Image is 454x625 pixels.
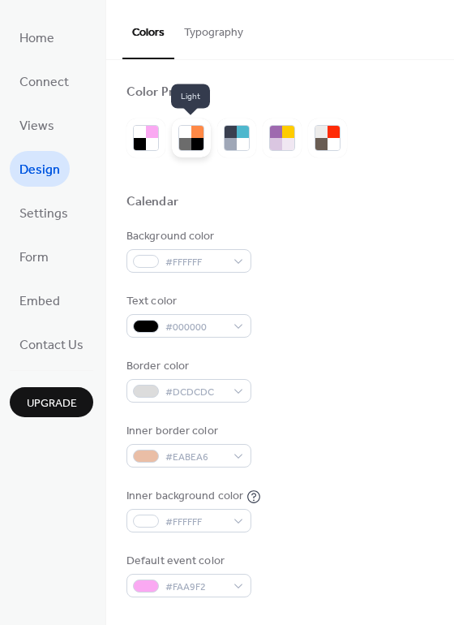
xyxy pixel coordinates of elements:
[165,254,225,271] span: #FFFFFF
[165,579,225,596] span: #FAA9F2
[171,84,210,109] span: Light
[126,358,248,375] div: Border color
[27,395,77,412] span: Upgrade
[165,384,225,401] span: #DCDCDC
[165,449,225,466] span: #EABEA6
[126,488,243,505] div: Inner background color
[19,201,68,227] span: Settings
[10,387,93,417] button: Upgrade
[126,84,204,101] div: Color Presets
[10,19,64,55] a: Home
[10,63,79,99] a: Connect
[165,514,225,531] span: #FFFFFF
[10,107,64,143] a: Views
[19,114,54,140] span: Views
[19,26,54,52] span: Home
[126,423,248,440] div: Inner border color
[165,319,225,336] span: #000000
[19,70,69,96] span: Connect
[126,228,248,245] div: Background color
[10,326,93,362] a: Contact Us
[126,194,178,211] div: Calendar
[19,289,60,315] span: Embed
[10,239,58,274] a: Form
[10,195,78,231] a: Settings
[126,293,248,310] div: Text color
[10,282,70,318] a: Embed
[126,553,248,570] div: Default event color
[19,245,49,271] span: Form
[19,333,84,359] span: Contact Us
[19,157,60,183] span: Design
[10,151,70,187] a: Design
